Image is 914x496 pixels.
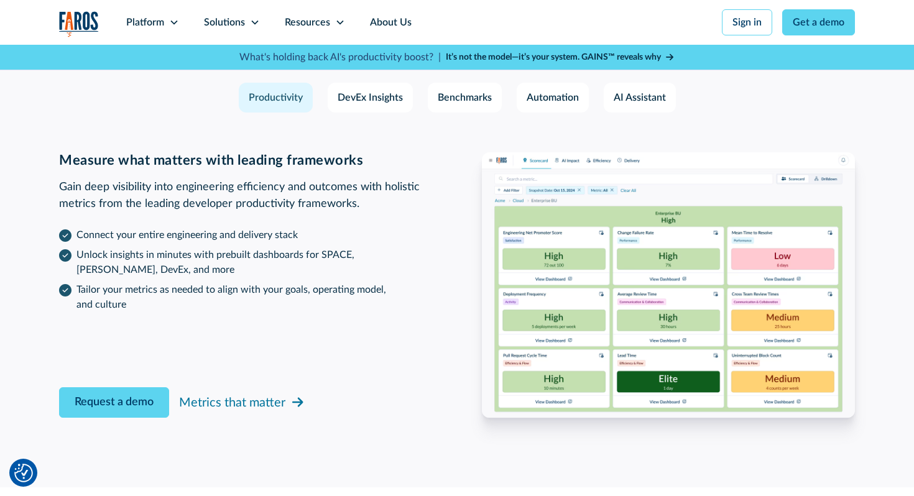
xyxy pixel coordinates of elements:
p: Gain deep visibility into engineering efficiency and outcomes with holistic metrics from the lead... [59,179,432,213]
a: home [59,11,99,37]
div: DevEx Insights [338,90,403,105]
div: Resources [285,15,330,30]
div: AI Assistant [614,90,666,105]
a: Metrics that matter [179,391,305,415]
li: Connect your entire engineering and delivery stack [59,227,432,242]
strong: It’s not the model—it’s your system. GAINS™ reveals why [446,53,661,62]
a: Sign in [722,9,772,35]
a: Request a demo [59,387,169,418]
p: What's holding back AI's productivity boost? | [239,50,441,65]
div: Productivity [249,90,303,105]
div: Benchmarks [438,90,492,105]
img: Revisit consent button [14,464,33,482]
h3: Measure what matters with leading frameworks [59,152,432,168]
button: Cookie Settings [14,464,33,482]
img: Logo of the analytics and reporting company Faros. [59,11,99,37]
li: Tailor your metrics as needed to align with your goals, operating model, and culture [59,282,432,312]
div: Platform [126,15,164,30]
div: Solutions [204,15,245,30]
a: Get a demo [782,9,855,35]
div: Metrics that matter [179,393,285,412]
a: It’s not the model—it’s your system. GAINS™ reveals why [446,51,675,64]
li: Unlock insights in minutes with prebuilt dashboards for SPACE, [PERSON_NAME], DevEx, and more [59,247,432,277]
div: Automation [527,90,579,105]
